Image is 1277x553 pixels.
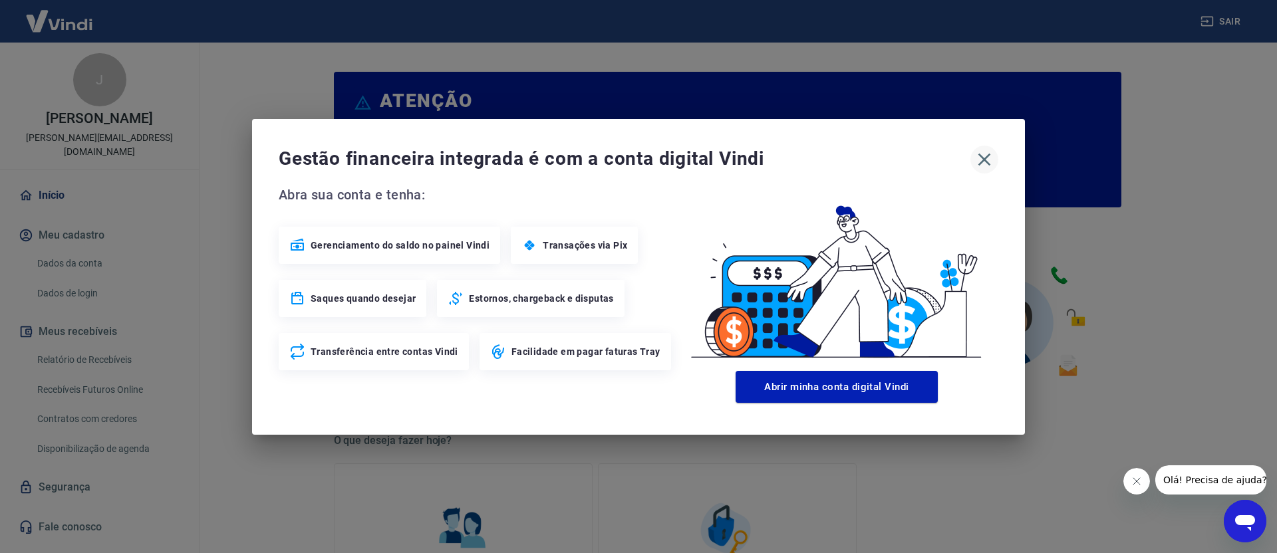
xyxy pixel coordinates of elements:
span: Olá! Precisa de ajuda? [8,9,112,20]
span: Gestão financeira integrada é com a conta digital Vindi [279,146,970,172]
span: Transações via Pix [543,239,627,252]
iframe: Botão para abrir a janela de mensagens [1224,500,1266,542]
button: Abrir minha conta digital Vindi [736,371,938,403]
img: Good Billing [675,184,998,366]
span: Facilidade em pagar faturas Tray [511,345,660,358]
iframe: Mensagem da empresa [1155,465,1266,495]
span: Gerenciamento do saldo no painel Vindi [311,239,490,252]
span: Transferência entre contas Vindi [311,345,458,358]
span: Estornos, chargeback e disputas [469,292,613,305]
span: Saques quando desejar [311,292,416,305]
iframe: Fechar mensagem [1123,468,1150,495]
span: Abra sua conta e tenha: [279,184,675,205]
